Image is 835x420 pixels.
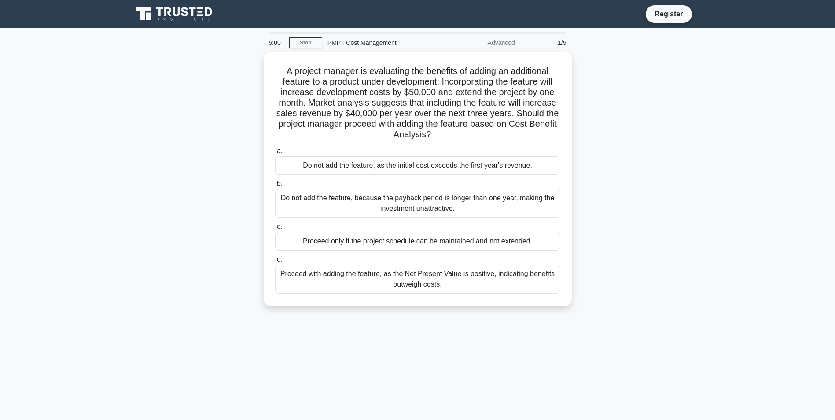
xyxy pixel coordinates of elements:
[277,255,283,263] span: d.
[275,189,560,218] div: Do not add the feature, because the payback period is longer than one year, making the investment...
[274,66,561,140] h5: A project manager is evaluating the benefits of adding an additional feature to a product under d...
[649,8,688,19] a: Register
[289,37,322,48] a: Stop
[520,34,572,52] div: 1/5
[277,147,283,155] span: a.
[277,223,282,230] span: c.
[443,34,520,52] div: Advanced
[322,34,443,52] div: PMP - Cost Management
[264,34,289,52] div: 5:00
[275,265,560,294] div: Proceed with adding the feature, as the Net Present Value is positive, indicating benefits outwei...
[277,180,283,187] span: b.
[275,156,560,175] div: Do not add the feature, as the initial cost exceeds the first year's revenue.
[275,232,560,251] div: Proceed only if the project schedule can be maintained and not extended.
